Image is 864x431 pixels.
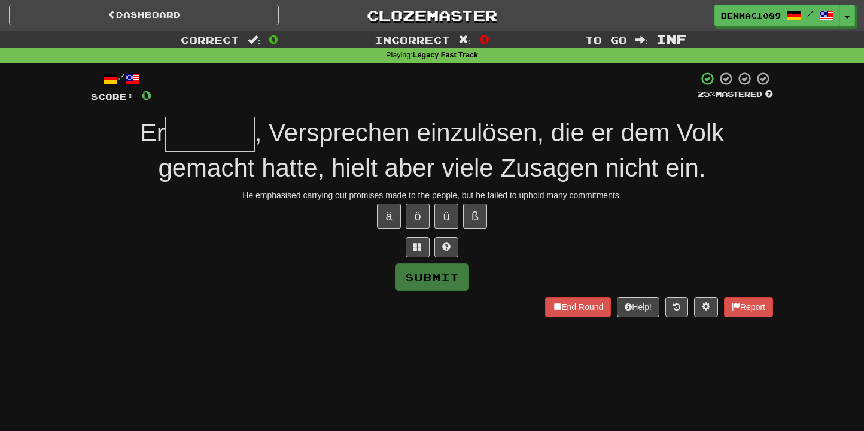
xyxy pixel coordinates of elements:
button: Help! [617,297,659,317]
strong: Legacy Fast Track [413,51,478,59]
a: Dashboard [9,5,279,25]
span: : [635,35,649,45]
span: Incorrect [375,34,450,45]
div: He emphasised carrying out promises made to the people, but he failed to uphold many commitments. [91,189,773,201]
span: Inf [656,32,687,46]
span: benmac1089 [721,10,781,21]
span: 0 [269,32,279,46]
button: Round history (alt+y) [665,297,688,317]
button: ö [406,204,430,229]
div: / [91,71,151,86]
span: : [248,35,261,45]
button: End Round [545,297,611,317]
div: Mastered [698,89,773,100]
span: To go [585,34,627,45]
span: 0 [141,87,151,102]
span: Er [140,119,165,147]
span: : [458,35,471,45]
a: Clozemaster [297,5,567,26]
button: Submit [395,263,469,291]
button: Single letter hint - you only get 1 per sentence and score half the points! alt+h [434,237,458,257]
span: Correct [181,34,239,45]
a: benmac1089 / [714,5,840,26]
span: / [807,10,813,18]
button: Report [724,297,773,317]
span: Score: [91,92,134,102]
button: ß [463,204,487,229]
button: Switch sentence to multiple choice alt+p [406,237,430,257]
span: 25 % [698,89,716,99]
span: 0 [479,32,489,46]
span: , Versprechen einzulösen, die er dem Volk gemacht hatte, hielt aber viele Zusagen nicht ein. [158,119,724,182]
button: ä [377,204,401,229]
button: ü [434,204,458,229]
